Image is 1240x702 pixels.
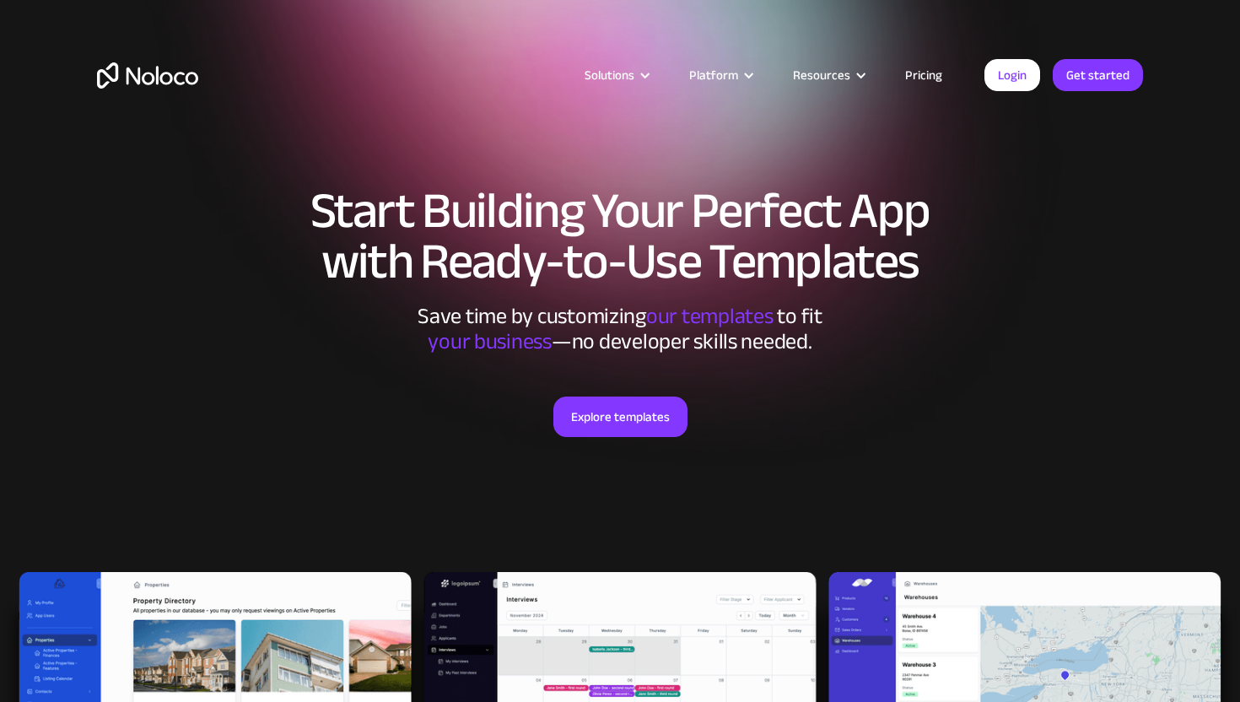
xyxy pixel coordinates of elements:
div: Platform [668,64,772,86]
div: Solutions [585,64,634,86]
div: Resources [772,64,884,86]
div: Platform [689,64,738,86]
a: Explore templates [553,397,687,437]
a: Login [984,59,1040,91]
h1: Start Building Your Perfect App with Ready-to-Use Templates [97,186,1143,287]
span: your business [428,321,552,362]
a: Get started [1053,59,1143,91]
a: Pricing [884,64,963,86]
div: Resources [793,64,850,86]
div: Solutions [563,64,668,86]
span: our templates [646,295,774,337]
a: home [97,62,198,89]
div: Save time by customizing to fit ‍ —no developer skills needed. [367,304,873,354]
